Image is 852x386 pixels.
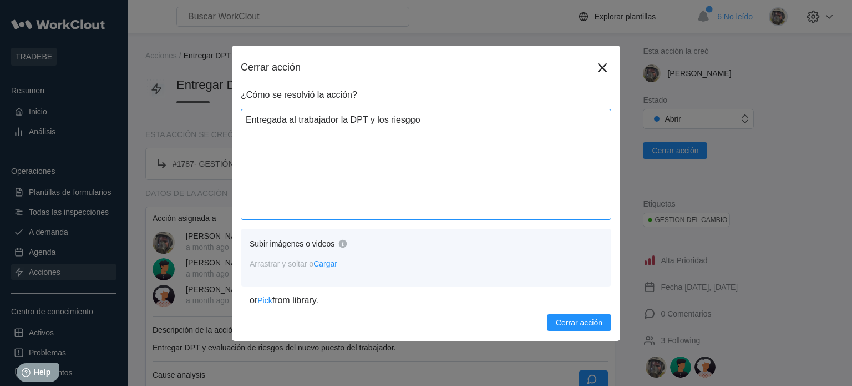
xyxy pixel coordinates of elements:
[313,259,337,268] span: Cargar
[250,259,337,268] span: Arrastrar y soltar o
[250,239,334,248] div: Subir imágenes o videos
[241,109,611,220] textarea: Entregada al trabajador la DPT y los riesgg
[257,296,272,305] span: Pick
[250,295,602,305] div: or from library.
[241,90,611,100] div: ¿Cómo se resolvió la acción?
[241,62,594,73] div: Cerrar acción
[556,319,602,327] span: Cerrar acción
[547,314,611,331] button: Cerrar acción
